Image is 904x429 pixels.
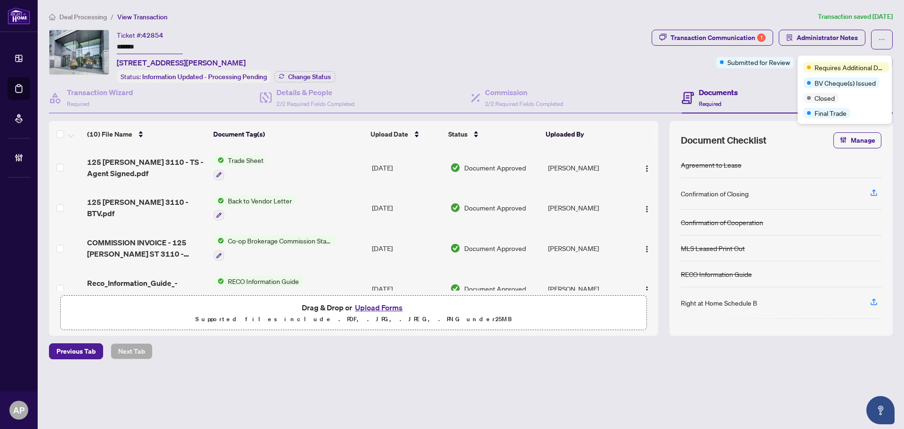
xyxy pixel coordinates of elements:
[681,134,767,147] span: Document Checklist
[87,196,206,219] span: 125 [PERSON_NAME] 3110 - BTV.pdf
[214,155,267,180] button: Status IconTrade Sheet
[448,129,468,139] span: Status
[117,30,163,40] div: Ticket #:
[485,87,563,98] h4: Commission
[833,132,881,148] button: Manage
[639,160,654,175] button: Logo
[49,343,103,359] button: Previous Tab
[214,195,296,221] button: Status IconBack to Vendor Letter
[276,87,355,98] h4: Details & People
[224,155,267,165] span: Trade Sheet
[643,286,651,293] img: Logo
[371,129,408,139] span: Upload Date
[368,188,446,228] td: [DATE]
[786,34,793,41] span: solution
[643,245,651,253] img: Logo
[757,33,766,42] div: 1
[639,241,654,256] button: Logo
[681,188,749,199] div: Confirmation of Closing
[83,121,210,147] th: (10) File Name
[727,57,790,67] span: Submitted for Review
[797,30,858,45] span: Administrator Notes
[87,237,206,259] span: COMMISSION INVOICE - 125 [PERSON_NAME] ST 3110 - RETREND REALTY LTD BROKERAGE.pdf
[111,11,113,22] li: /
[643,165,651,172] img: Logo
[542,121,628,147] th: Uploaded By
[142,73,267,81] span: Information Updated - Processing Pending
[67,87,133,98] h4: Transaction Wizard
[87,277,206,300] span: Reco_Information_Guide_-_RECO_Forms.pdf
[544,268,630,309] td: [PERSON_NAME]
[879,36,885,43] span: ellipsis
[643,205,651,213] img: Logo
[111,343,153,359] button: Next Tab
[367,121,444,147] th: Upload Date
[699,100,721,107] span: Required
[67,100,89,107] span: Required
[49,30,109,74] img: IMG-C12261340_1.jpg
[49,14,56,20] span: home
[450,283,460,294] img: Document Status
[450,202,460,213] img: Document Status
[274,71,335,82] button: Change Status
[639,200,654,215] button: Logo
[142,31,163,40] span: 42854
[681,298,757,308] div: Right at Home Schedule B
[485,100,563,107] span: 2/2 Required Fields Completed
[866,396,895,424] button: Open asap
[544,147,630,188] td: [PERSON_NAME]
[368,228,446,268] td: [DATE]
[450,243,460,253] img: Document Status
[214,235,336,261] button: Status IconCo-op Brokerage Commission Statement
[368,268,446,309] td: [DATE]
[464,243,526,253] span: Document Approved
[210,121,367,147] th: Document Tag(s)
[117,70,271,83] div: Status:
[681,243,745,253] div: MLS Leased Print Out
[224,195,296,206] span: Back to Vendor Letter
[224,235,336,246] span: Co-op Brokerage Commission Statement
[681,217,763,227] div: Confirmation of Cooperation
[302,301,405,314] span: Drag & Drop or
[815,62,885,73] span: Requires Additional Docs
[544,228,630,268] td: [PERSON_NAME]
[444,121,542,147] th: Status
[652,30,773,46] button: Transaction Communication1
[464,202,526,213] span: Document Approved
[276,100,355,107] span: 2/2 Required Fields Completed
[681,269,752,279] div: RECO Information Guide
[815,78,876,88] span: BV Cheque(s) Issued
[224,276,303,286] span: RECO Information Guide
[61,296,646,331] span: Drag & Drop orUpload FormsSupported files include .PDF, .JPG, .JPEG, .PNG under25MB
[214,276,224,286] img: Status Icon
[87,156,206,179] span: 125 [PERSON_NAME] 3110 - TS - Agent Signed.pdf
[779,30,865,46] button: Administrator Notes
[214,195,224,206] img: Status Icon
[544,188,630,228] td: [PERSON_NAME]
[214,235,224,246] img: Status Icon
[464,283,526,294] span: Document Approved
[450,162,460,173] img: Document Status
[851,133,875,148] span: Manage
[117,57,246,68] span: [STREET_ADDRESS][PERSON_NAME]
[13,404,24,417] span: AP
[670,30,766,45] div: Transaction Communication
[815,108,847,118] span: Final Trade
[117,13,168,21] span: View Transaction
[288,73,331,80] span: Change Status
[699,87,738,98] h4: Documents
[681,160,742,170] div: Agreement to Lease
[352,301,405,314] button: Upload Forms
[639,281,654,296] button: Logo
[214,276,303,301] button: Status IconRECO Information Guide
[818,11,893,22] article: Transaction saved [DATE]
[815,93,835,103] span: Closed
[87,129,132,139] span: (10) File Name
[56,344,96,359] span: Previous Tab
[8,7,30,24] img: logo
[66,314,641,325] p: Supported files include .PDF, .JPG, .JPEG, .PNG under 25 MB
[59,13,107,21] span: Deal Processing
[368,147,446,188] td: [DATE]
[464,162,526,173] span: Document Approved
[214,155,224,165] img: Status Icon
